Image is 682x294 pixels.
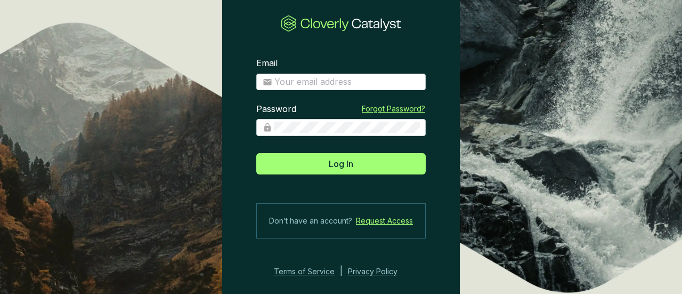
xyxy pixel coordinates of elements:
[362,104,425,114] a: Forgot Password?
[256,58,278,69] label: Email
[348,265,412,278] a: Privacy Policy
[274,76,419,88] input: Email
[356,214,413,227] a: Request Access
[340,265,343,278] div: |
[329,157,353,170] span: Log In
[271,265,335,278] a: Terms of Service
[269,214,352,227] span: Don’t have an account?
[274,122,420,133] input: Password
[256,104,296,115] label: Password
[256,153,426,174] button: Log In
